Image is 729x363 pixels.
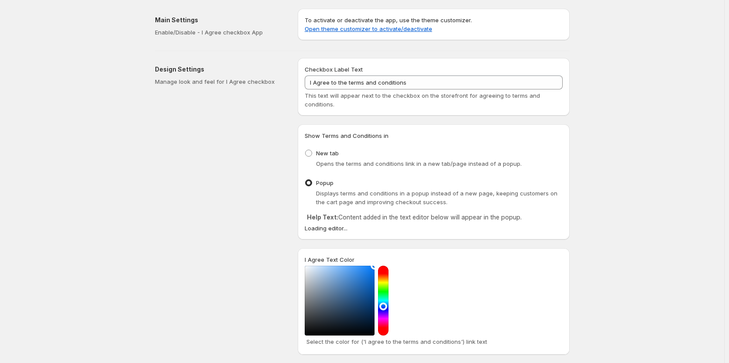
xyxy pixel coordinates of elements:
[305,16,563,33] p: To activate or deactivate the app, use the theme customizer.
[305,132,389,139] span: Show Terms and Conditions in
[316,160,522,167] span: Opens the terms and conditions link in a new tab/page instead of a popup.
[155,16,284,24] h2: Main Settings
[307,213,561,222] p: Content added in the text editor below will appear in the popup.
[305,92,540,108] span: This text will appear next to the checkbox on the storefront for agreeing to terms and conditions.
[305,25,432,32] a: Open theme customizer to activate/deactivate
[316,150,339,157] span: New tab
[306,337,561,346] p: Select the color for ('I agree to the terms and conditions') link text
[316,190,557,205] span: Displays terms and conditions in a popup instead of a new page, keeping customers on the cart pag...
[305,224,563,233] div: Loading editor...
[305,66,363,73] span: Checkbox Label Text
[307,213,338,221] strong: Help Text:
[305,255,354,264] label: I Agree Text Color
[316,179,334,186] span: Popup
[155,28,284,37] p: Enable/Disable - I Agree checkbox App
[155,65,284,74] h2: Design Settings
[155,77,284,86] p: Manage look and feel for I Agree checkbox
